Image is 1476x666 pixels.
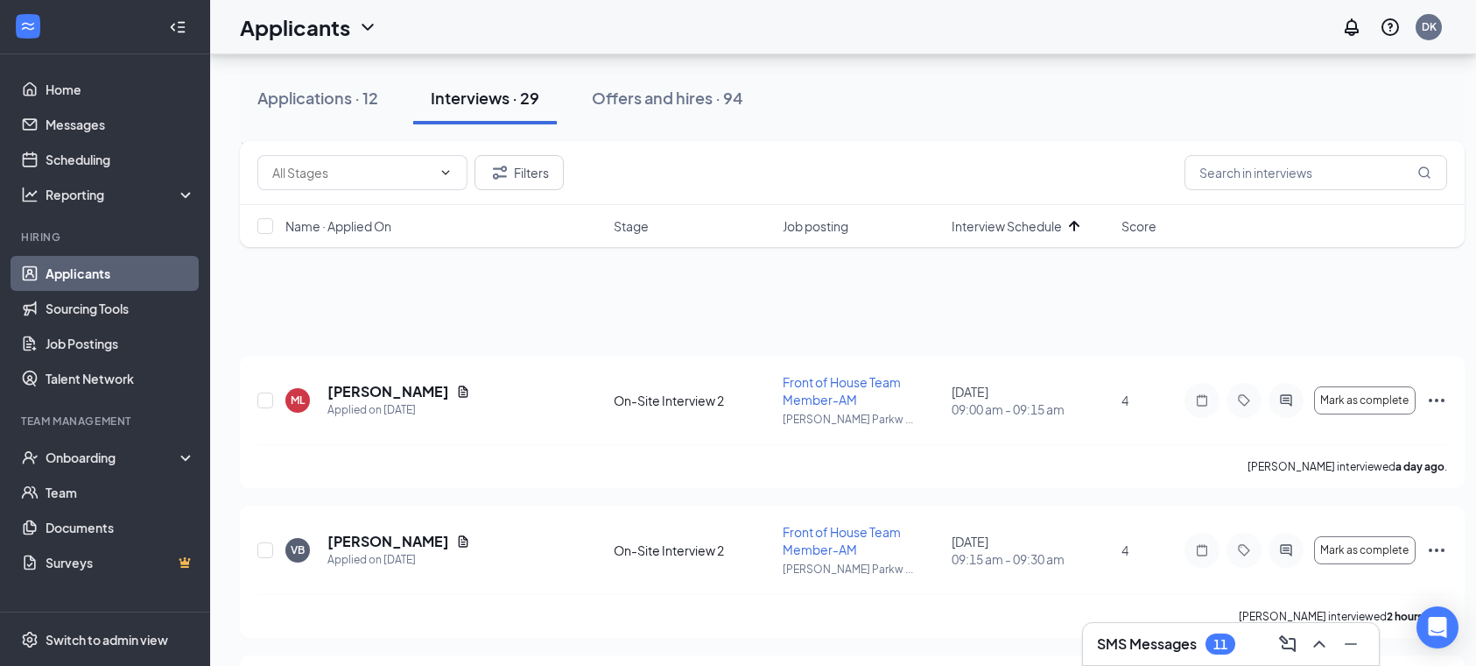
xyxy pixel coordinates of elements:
[46,142,195,177] a: Scheduling
[1213,637,1227,652] div: 11
[783,217,848,235] span: Job posting
[1248,459,1447,474] p: [PERSON_NAME] interviewed .
[1276,543,1297,557] svg: ActiveChat
[1305,630,1333,658] button: ChevronUp
[1387,610,1444,623] b: 2 hours ago
[46,256,195,291] a: Applicants
[783,412,941,427] p: [PERSON_NAME] Parkw ...
[456,385,470,399] svg: Document
[1274,630,1302,658] button: ComposeMessage
[952,383,1110,418] div: [DATE]
[46,631,168,648] div: Switch to admin view
[46,510,195,545] a: Documents
[952,550,1110,568] span: 09:15 am - 09:30 am
[291,393,305,407] div: ML
[783,524,901,557] span: Front of House Team Member-AM
[1276,393,1297,407] svg: ActiveChat
[1234,543,1255,557] svg: Tag
[1191,543,1212,557] svg: Note
[46,449,180,466] div: Onboarding
[1121,393,1128,408] span: 4
[783,374,901,407] span: Front of House Team Member-AM
[1121,542,1128,558] span: 4
[1097,634,1197,654] h3: SMS Messages
[1121,217,1156,235] span: Score
[240,12,350,42] h1: Applicants
[1064,216,1085,237] svg: ArrowUp
[952,217,1062,235] span: Interview Schedule
[46,361,195,396] a: Talent Network
[46,475,195,510] a: Team
[439,166,453,180] svg: ChevronDown
[327,532,449,551] h5: [PERSON_NAME]
[46,72,195,107] a: Home
[46,326,195,361] a: Job Postings
[257,87,378,109] div: Applications · 12
[1395,460,1444,473] b: a day ago
[327,551,470,569] div: Applied on [DATE]
[1337,630,1365,658] button: Minimize
[19,18,37,35] svg: WorkstreamLogo
[456,535,470,549] svg: Document
[327,401,470,419] div: Applied on [DATE]
[614,542,772,559] div: On-Site Interview 2
[1184,155,1447,190] input: Search in interviews
[327,382,449,401] h5: [PERSON_NAME]
[1426,390,1447,411] svg: Ellipses
[1239,609,1447,624] p: [PERSON_NAME] interviewed .
[489,162,510,183] svg: Filter
[1314,536,1416,564] button: Mark as complete
[46,107,195,142] a: Messages
[783,562,941,577] p: [PERSON_NAME] Parkw ...
[46,545,195,580] a: SurveysCrown
[431,87,539,109] div: Interviews · 29
[21,230,192,244] div: Hiring
[474,155,564,190] button: Filter Filters
[46,291,195,326] a: Sourcing Tools
[1426,540,1447,561] svg: Ellipses
[1320,544,1409,556] span: Mark as complete
[614,392,772,409] div: On-Site Interview 2
[21,631,39,648] svg: Settings
[1422,19,1437,34] div: DK
[1341,17,1362,38] svg: Notifications
[1340,634,1361,655] svg: Minimize
[21,449,39,466] svg: UserCheck
[272,163,432,182] input: All Stages
[1309,634,1330,655] svg: ChevronUp
[1277,634,1298,655] svg: ComposeMessage
[952,533,1110,568] div: [DATE]
[1191,393,1212,407] svg: Note
[952,400,1110,418] span: 09:00 am - 09:15 am
[357,17,378,38] svg: ChevronDown
[1380,17,1401,38] svg: QuestionInfo
[1320,394,1409,407] span: Mark as complete
[285,217,391,235] span: Name · Applied On
[592,87,743,109] div: Offers and hires · 94
[1314,386,1416,414] button: Mark as complete
[46,186,196,203] div: Reporting
[1234,393,1255,407] svg: Tag
[1416,606,1458,648] div: Open Intercom Messenger
[614,217,649,235] span: Stage
[21,414,192,429] div: Team Management
[291,542,305,557] div: VB
[21,186,39,203] svg: Analysis
[169,18,186,36] svg: Collapse
[1417,166,1431,180] svg: MagnifyingGlass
